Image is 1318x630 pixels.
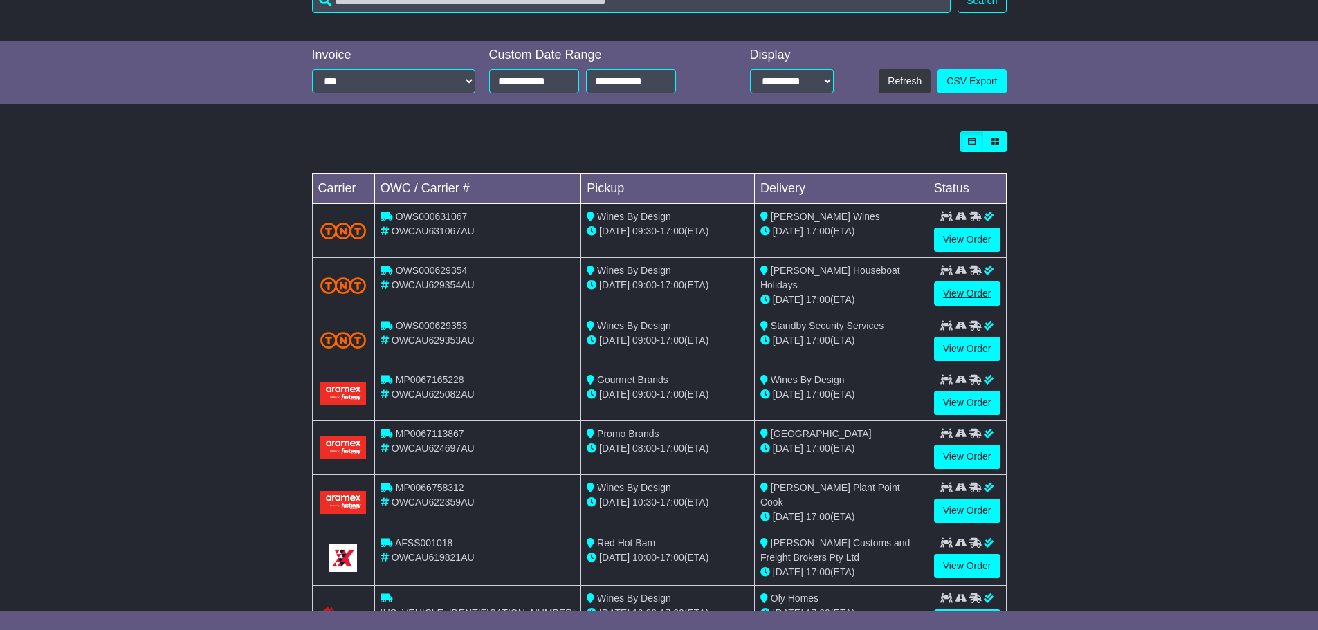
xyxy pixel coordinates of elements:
span: OWS000629354 [396,265,468,276]
span: 17:00 [660,389,684,400]
span: 17:00 [660,335,684,346]
span: MP0067113867 [396,428,464,439]
a: View Order [934,554,1000,578]
span: 17:00 [806,443,830,454]
span: OWCAU625082AU [392,389,475,400]
a: View Order [934,281,1000,306]
div: Invoice [312,48,475,63]
div: - (ETA) [587,224,749,239]
span: [DATE] [773,294,803,305]
span: [PERSON_NAME] Customs and Freight Brokers Pty Ltd [760,537,910,563]
img: Couriers_Please.png [320,606,366,621]
span: 17:00 [806,225,830,237]
img: Aramex.png [320,436,366,459]
td: Status [928,174,1006,204]
span: 17:00 [660,552,684,563]
td: Pickup [581,174,755,204]
span: [GEOGRAPHIC_DATA] [771,428,872,439]
span: 09:30 [632,225,657,237]
span: [PERSON_NAME] Plant Point Cook [760,482,900,508]
button: Refresh [879,69,931,93]
span: [DATE] [599,279,630,290]
span: [DATE] [599,552,630,563]
span: Promo Brands [597,428,659,439]
span: [DATE] [599,225,630,237]
span: [DATE] [599,443,630,454]
div: - (ETA) [587,550,749,565]
span: 09:00 [632,389,657,400]
div: (ETA) [760,441,922,456]
span: Standby Security Services [771,320,884,331]
span: 17:00 [806,389,830,400]
span: 17:00 [806,607,830,618]
span: 17:00 [660,225,684,237]
span: 17:00 [660,279,684,290]
span: 17:00 [660,607,684,618]
span: [DATE] [599,389,630,400]
span: 08:00 [632,443,657,454]
span: OWCAU629353AU [392,335,475,346]
span: 17:00 [660,443,684,454]
a: View Order [934,445,1000,469]
a: View Order [934,337,1000,361]
span: [DATE] [773,511,803,522]
span: 09:00 [632,335,657,346]
div: - (ETA) [587,278,749,293]
div: (ETA) [760,387,922,402]
span: [PERSON_NAME] Wines [771,211,880,222]
span: 09:00 [632,279,657,290]
span: Wines By Design [597,320,671,331]
img: TNT_Domestic.png [320,332,366,349]
div: (ETA) [760,565,922,580]
div: (ETA) [760,293,922,307]
span: 10:00 [632,607,657,618]
span: Wines By Design [597,593,671,604]
span: 17:00 [806,566,830,577]
span: AFSS001018 [395,537,452,548]
img: TNT_Domestic.png [320,277,366,294]
span: 17:00 [660,497,684,508]
td: Delivery [754,174,928,204]
span: Wines By Design [597,211,671,222]
span: OWS000629353 [396,320,468,331]
span: Wines By Design [597,265,671,276]
div: - (ETA) [587,387,749,402]
span: Wines By Design [597,482,671,493]
span: [DATE] [773,443,803,454]
span: [DATE] [773,607,803,618]
div: - (ETA) [587,333,749,348]
img: Aramex.png [320,382,366,405]
a: View Order [934,499,1000,523]
span: 10:30 [632,497,657,508]
span: OWCAU629354AU [392,279,475,290]
span: 17:00 [806,511,830,522]
span: [DATE] [599,497,630,508]
span: OWS000631067 [396,211,468,222]
a: CSV Export [937,69,1006,93]
span: MP0066758312 [396,482,464,493]
span: [PERSON_NAME] Houseboat Holidays [760,265,900,290]
a: View Order [934,228,1000,252]
span: [DATE] [599,335,630,346]
span: [DATE] [773,566,803,577]
span: [DATE] [599,607,630,618]
span: Oly Homes [771,593,818,604]
a: View Order [934,391,1000,415]
img: Aramex.png [320,491,366,514]
div: - (ETA) [587,441,749,456]
span: Gourmet Brands [597,374,668,385]
span: OWCAU624697AU [392,443,475,454]
td: Carrier [312,174,374,204]
div: Display [750,48,834,63]
span: OWCAU631067AU [392,225,475,237]
span: 10:00 [632,552,657,563]
div: (ETA) [760,333,922,348]
div: (ETA) [760,224,922,239]
span: [DATE] [773,225,803,237]
span: Wines By Design [771,374,845,385]
span: [DATE] [773,389,803,400]
div: (ETA) [760,510,922,524]
span: [DATE] [773,335,803,346]
span: OWCAU622359AU [392,497,475,508]
img: GetCarrierServiceLogo [329,544,357,572]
